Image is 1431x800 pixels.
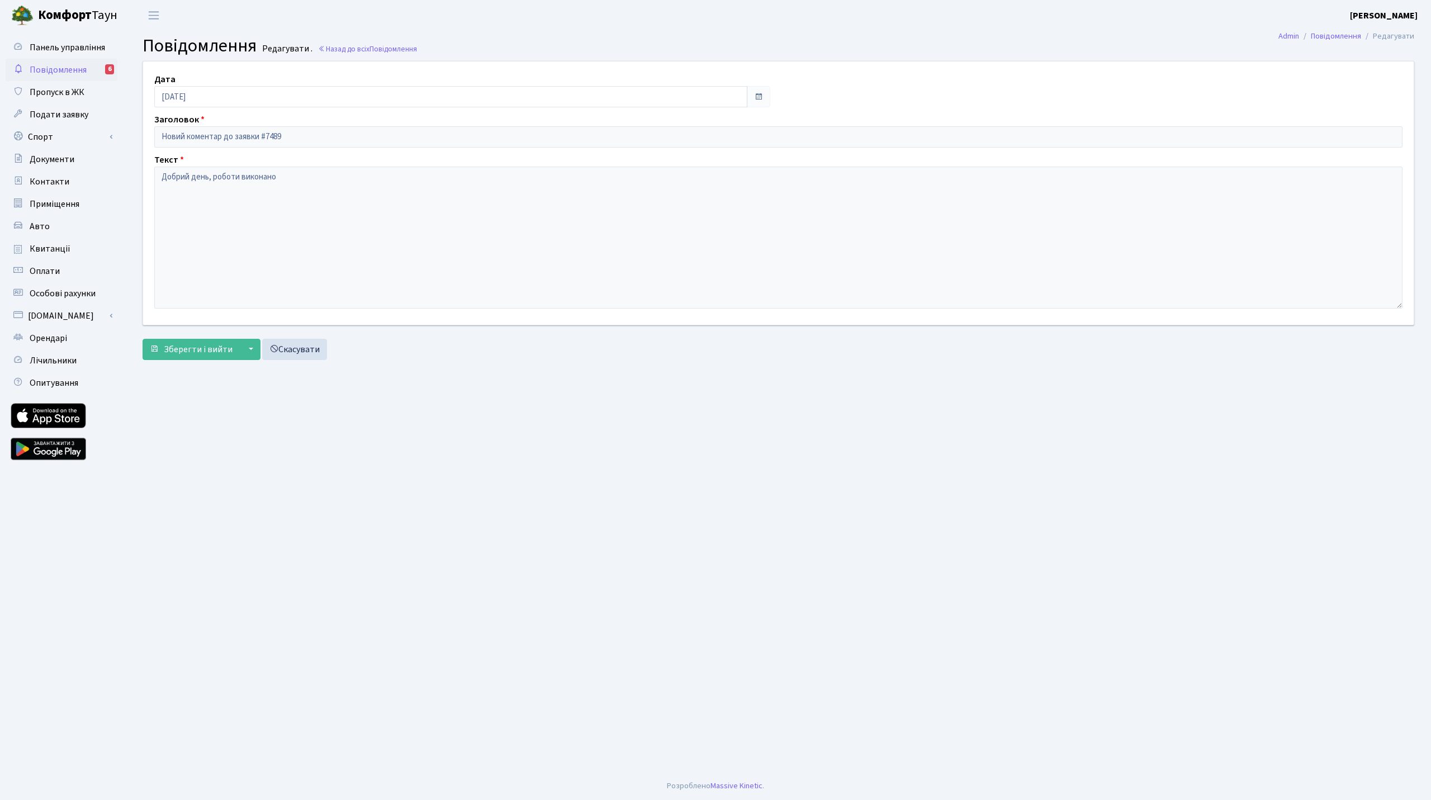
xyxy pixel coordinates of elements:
span: Лічильники [30,354,77,367]
a: Лічильники [6,349,117,372]
label: Текст [154,153,184,167]
nav: breadcrumb [1262,25,1431,48]
a: Повідомлення6 [6,59,117,81]
a: Massive Kinetic [710,780,762,792]
a: Повідомлення [1311,30,1361,42]
img: logo.png [11,4,34,27]
a: Особові рахунки [6,282,117,305]
a: Пропуск в ЖК [6,81,117,103]
a: Подати заявку [6,103,117,126]
span: Повідомлення [369,44,417,54]
span: Панель управління [30,41,105,54]
span: Зберегти і вийти [164,343,233,356]
a: Скасувати [262,339,327,360]
a: Оплати [6,260,117,282]
a: Приміщення [6,193,117,215]
div: 6 [105,64,114,74]
textarea: Добрий день, роботи виконано [154,167,1402,309]
div: Розроблено . [667,780,764,792]
span: Пропуск в ЖК [30,86,84,98]
span: Опитування [30,377,78,389]
small: Редагувати . [260,44,312,54]
span: Приміщення [30,198,79,210]
label: Дата [154,73,176,86]
a: [PERSON_NAME] [1350,9,1418,22]
a: Квитанції [6,238,117,260]
li: Редагувати [1361,30,1414,42]
span: Контакти [30,176,69,188]
a: Контакти [6,171,117,193]
a: Документи [6,148,117,171]
span: Таун [38,6,117,25]
span: Особові рахунки [30,287,96,300]
span: Квитанції [30,243,70,255]
a: Спорт [6,126,117,148]
span: Повідомлення [143,33,257,59]
b: Комфорт [38,6,92,24]
a: Панель управління [6,36,117,59]
a: Admin [1278,30,1299,42]
a: Опитування [6,372,117,394]
a: Авто [6,215,117,238]
a: [DOMAIN_NAME] [6,305,117,327]
button: Переключити навігацію [140,6,168,25]
a: Назад до всіхПовідомлення [318,44,417,54]
a: Орендарі [6,327,117,349]
span: Повідомлення [30,64,87,76]
button: Зберегти і вийти [143,339,240,360]
span: Оплати [30,265,60,277]
span: Авто [30,220,50,233]
span: Документи [30,153,74,165]
span: Подати заявку [30,108,88,121]
b: [PERSON_NAME] [1350,10,1418,22]
span: Орендарі [30,332,67,344]
label: Заголовок [154,113,205,126]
